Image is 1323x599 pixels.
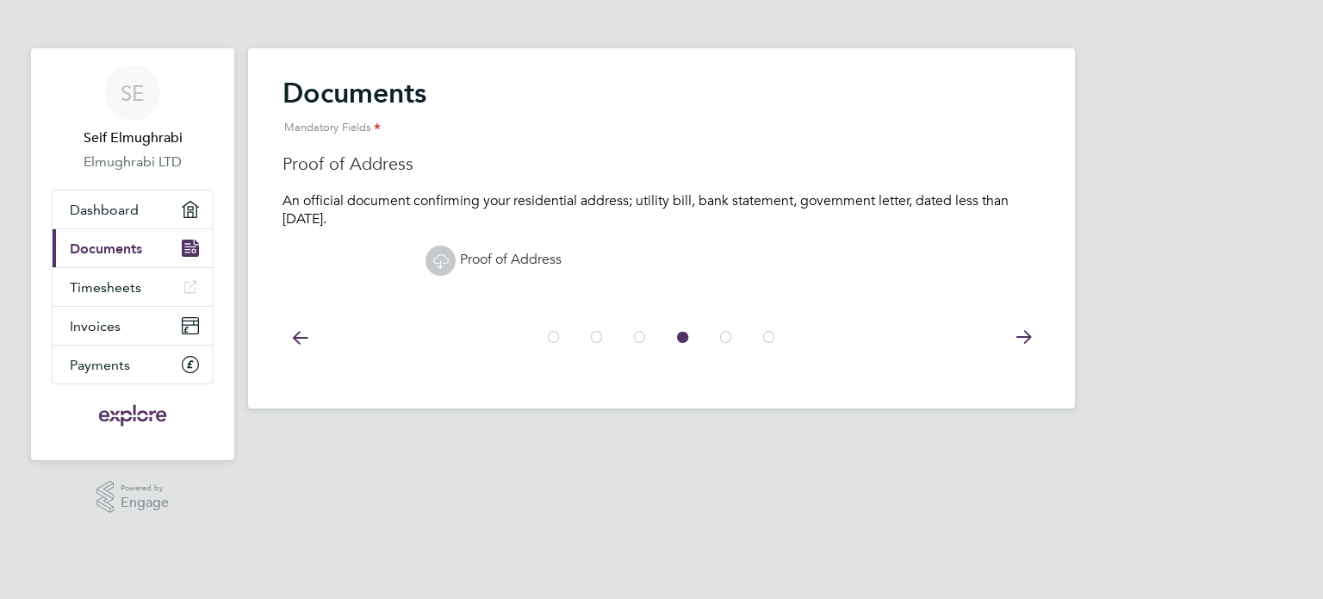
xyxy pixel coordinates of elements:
[70,318,121,334] span: Invoices
[121,82,145,104] span: SE
[53,190,213,228] a: Dashboard
[283,153,1040,175] h3: Proof of Address
[70,202,139,218] span: Dashboard
[52,402,214,429] a: Go to home page
[31,48,234,460] nav: Main navigation
[53,346,213,384] a: Payments
[52,66,214,148] a: SESeif Elmughrabi
[53,229,213,267] a: Documents
[52,152,214,172] a: Elmughrabi LTD
[97,402,169,429] img: exploregroup-logo-retina.png
[283,76,1040,146] h2: Documents
[70,240,142,257] span: Documents
[121,481,169,496] span: Powered by
[70,357,130,373] span: Payments
[53,307,213,345] a: Invoices
[96,481,170,514] a: Powered byEngage
[425,251,562,268] a: Proof of Address
[283,192,1040,228] p: An official document confirming your residential address; utility bill, bank statement, governmen...
[52,128,214,148] span: Seif Elmughrabi
[121,496,169,510] span: Engage
[70,279,141,296] span: Timesheets
[53,268,213,306] a: Timesheets
[283,110,1040,146] div: Mandatory Fields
